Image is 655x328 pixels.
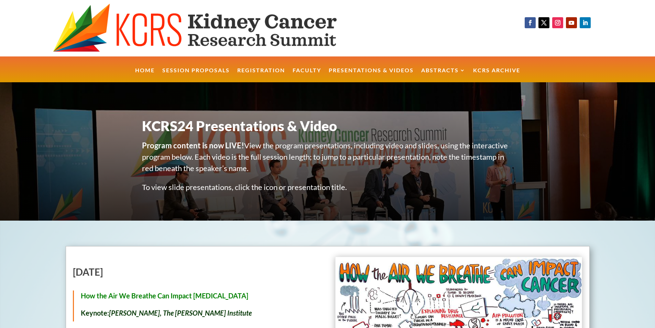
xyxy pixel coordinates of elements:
img: KCRS generic logo wide [53,3,371,53]
a: Follow on X [538,17,549,28]
a: Faculty [293,68,321,83]
span: To view slide presentations, click the icon or presentation title. [142,182,347,192]
a: Follow on LinkedIn [580,17,591,28]
span: Keynote: [81,309,252,317]
a: Abstracts [421,68,466,83]
span: View the program presentations, including video and slides, using the interactive program below. ... [142,141,508,173]
a: Follow on Facebook [525,17,536,28]
a: Home [135,68,155,83]
strong: Program content is now LIVE! [142,141,244,150]
a: KCRS Archive [473,68,520,83]
h2: [DATE] [73,267,320,280]
a: Presentations & Videos [329,68,414,83]
a: Follow on Youtube [566,17,577,28]
strong: How the Air We Breathe Can Impact [MEDICAL_DATA] [81,292,248,300]
a: Session Proposals [162,68,230,83]
span: KCRS24 Presentations & Video [142,118,337,134]
a: Registration [237,68,285,83]
a: Follow on Instagram [552,17,563,28]
em: [PERSON_NAME], The [PERSON_NAME] Institute [109,309,252,317]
